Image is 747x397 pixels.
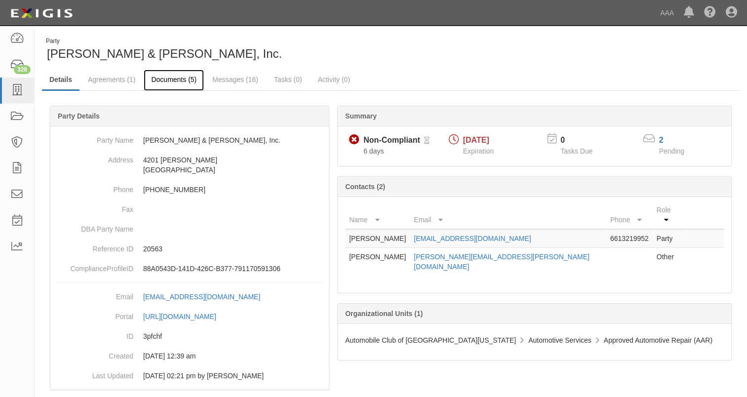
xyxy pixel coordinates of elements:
a: Details [42,70,79,91]
div: 328 [14,65,31,74]
dd: 4201 [PERSON_NAME] [GEOGRAPHIC_DATA] [54,150,325,180]
a: Tasks (0) [267,70,310,89]
dt: Last Updated [54,366,133,381]
th: Name [345,201,410,229]
dt: Reference ID [54,239,133,254]
dd: 03/10/2023 12:39 am [54,346,325,366]
dt: Address [54,150,133,165]
dt: Fax [54,199,133,214]
td: [PERSON_NAME] [345,248,410,276]
p: 0 [560,135,605,146]
dt: ID [54,326,133,341]
td: Party [653,229,684,248]
p: 20563 [143,244,325,254]
td: 6613219952 [606,229,653,248]
dt: Email [54,287,133,302]
div: Non-Compliant [363,135,420,146]
i: Non-Compliant [349,135,359,145]
td: Other [653,248,684,276]
span: Approved Automotive Repair (AAR) [604,336,712,344]
dt: Created [54,346,133,361]
span: Automotive Services [528,336,591,344]
th: Email [410,201,606,229]
b: Summary [345,112,377,120]
a: Agreements (1) [80,70,143,89]
dd: 10/29/2024 02:21 pm by Benjamin Tully [54,366,325,386]
a: [EMAIL_ADDRESS][DOMAIN_NAME] [143,293,271,301]
th: Phone [606,201,653,229]
a: Messages (16) [205,70,266,89]
img: logo-5460c22ac91f19d4615b14bd174203de0afe785f0fc80cf4dbbc73dc1793850b.png [7,4,76,22]
span: Tasks Due [560,147,592,155]
dt: ComplianceProfileID [54,259,133,274]
div: [EMAIL_ADDRESS][DOMAIN_NAME] [143,292,260,302]
th: Role [653,201,684,229]
div: McWilliams & Walden, Inc. [42,37,384,62]
span: Pending [659,147,684,155]
span: [PERSON_NAME] & [PERSON_NAME], Inc. [47,47,282,60]
dd: 3pfchf [54,326,325,346]
dt: Phone [54,180,133,195]
div: Party [46,37,282,45]
i: Help Center - Complianz [704,7,716,19]
td: [PERSON_NAME] [345,229,410,248]
span: Since 10/01/2025 [363,147,384,155]
a: Documents (5) [144,70,204,91]
dd: [PHONE_NUMBER] [54,180,325,199]
a: Activity (0) [311,70,357,89]
a: [PERSON_NAME][EMAIL_ADDRESS][PERSON_NAME][DOMAIN_NAME] [414,253,590,271]
span: Automobile Club of [GEOGRAPHIC_DATA][US_STATE] [345,336,516,344]
dt: Party Name [54,130,133,145]
b: Organizational Units (1) [345,310,423,318]
a: AAA [655,3,679,23]
p: 88A0543D-141D-426C-B377-791170591306 [143,264,325,274]
a: [EMAIL_ADDRESS][DOMAIN_NAME] [414,235,531,242]
dd: [PERSON_NAME] & [PERSON_NAME], Inc. [54,130,325,150]
span: [DATE] [463,136,489,144]
a: 2 [659,136,664,144]
span: Expiration [463,147,494,155]
i: Pending Review [424,137,430,144]
b: Party Details [58,112,100,120]
b: Contacts (2) [345,183,385,191]
dt: DBA Party Name [54,219,133,234]
dt: Portal [54,307,133,321]
a: [URL][DOMAIN_NAME] [143,313,227,320]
